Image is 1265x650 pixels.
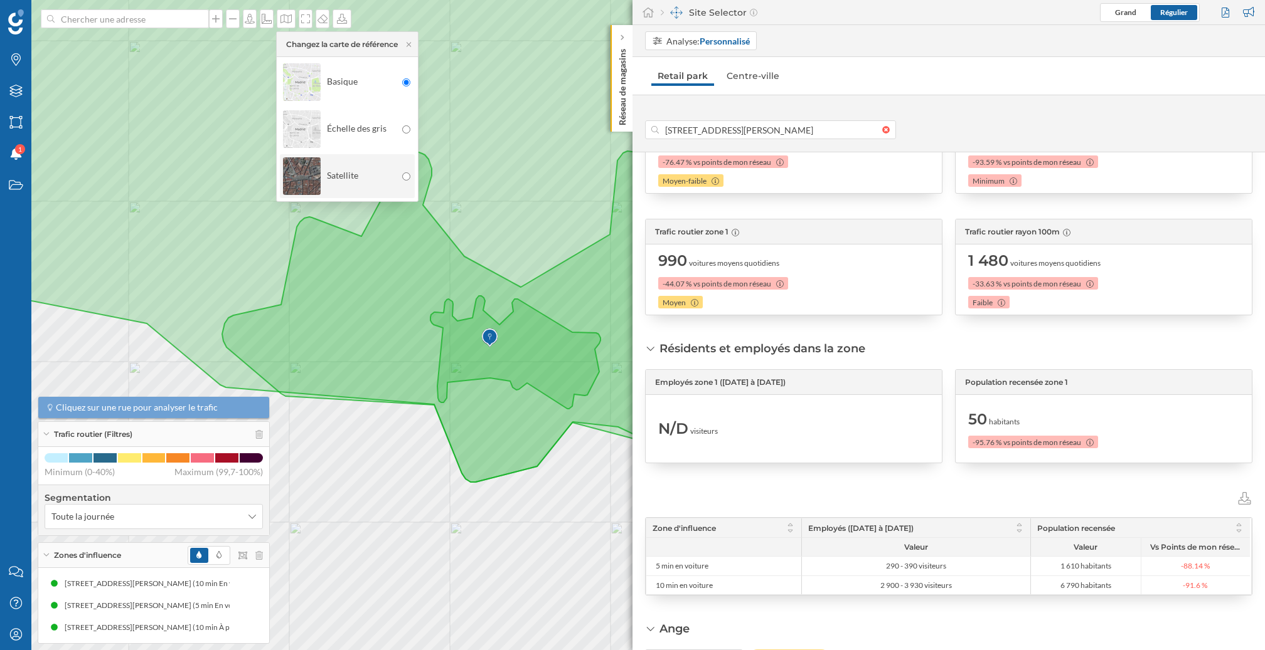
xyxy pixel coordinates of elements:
[655,226,729,238] span: Trafic routier zone 1
[54,429,132,440] span: Trafic routier (Filtres)
[45,491,263,504] h4: Segmentation
[18,143,22,155] span: 1
[283,154,396,198] div: Satellite
[904,542,928,552] span: Valeur
[174,466,263,478] span: Maximum (99,7-100%)
[283,154,321,198] img: BASE_MAP_SATELLITE.png
[64,621,248,634] div: [STREET_ADDRESS][PERSON_NAME] (10 min À pied)
[886,561,946,571] span: 290 - 390 visiteurs
[651,66,714,86] a: Retail park
[1060,580,1111,590] span: 6 790 habitants
[690,426,718,437] span: visiteurs
[658,419,688,439] span: N/D
[973,157,1001,168] span: -93.59 %
[973,278,1001,290] span: -33.63 %
[56,401,218,414] span: Cliquez sur une rue pour analyser le trafic
[54,550,121,561] span: Zones d'influence
[1010,258,1101,269] span: voitures moyens quotidiens
[1074,542,1097,552] span: Valeur
[666,34,750,48] div: Analyse:
[1183,580,1207,591] span: -91.6 %
[689,258,779,269] span: voitures moyens quotidiens
[808,523,914,533] span: Employés ([DATE] à [DATE])
[286,39,398,50] div: Changez la carte de référence
[8,9,24,34] img: Logo Geoblink
[1003,437,1081,448] span: vs points de mon réseau
[656,580,713,590] span: 10 min en voiture
[693,157,771,168] span: vs points de mon réseau
[968,251,1008,271] span: 1 480
[880,580,952,590] span: 2 900 - 3 930 visiteurs
[965,226,1060,238] span: Trafic routier rayon 100m
[989,416,1020,427] span: habitants
[283,60,321,104] img: BASE_MAP_COLOR.png
[1003,157,1081,168] span: vs points de mon réseau
[1060,561,1111,571] span: 1 610 habitants
[655,377,786,388] span: Employés zone 1 ([DATE] à [DATE])
[1150,542,1241,552] span: Vs Points de mon réseau
[283,60,396,104] div: Basique
[283,107,396,151] div: Échelle des gris
[973,437,1001,448] span: -95.76 %
[973,176,1005,187] span: Minimum
[51,510,114,523] span: Toute la journée
[616,44,629,125] p: Réseau de magasins
[661,6,757,19] div: Site Selector
[663,157,691,168] span: -76.47 %
[1181,560,1210,572] span: -88.14 %
[663,176,707,187] span: Moyen-faible
[659,340,865,357] div: Résidents et employés dans la zone
[26,9,72,20] span: Support
[1037,523,1115,533] span: Population recensée
[663,278,691,290] span: -44.07 %
[670,6,683,19] img: dashboards-manager.svg
[653,523,716,533] span: Zone d'influence
[1003,278,1081,290] span: vs points de mon réseau
[720,66,786,86] a: Centre-ville
[700,36,750,46] strong: Personnalisé
[283,107,321,151] img: BASE_MAP_GREYSCALE.png
[663,297,686,308] span: Moyen
[968,409,987,429] span: 50
[693,278,771,290] span: vs points de mon réseau
[45,466,115,478] span: Minimum (0-40%)
[1115,8,1136,17] span: Grand
[64,599,257,612] div: [STREET_ADDRESS][PERSON_NAME] (5 min En voiture)
[1160,8,1188,17] span: Régulier
[658,251,687,271] span: 990
[965,377,1068,388] span: Population recensée zone 1
[656,561,708,571] span: 5 min en voiture
[64,577,261,590] div: [STREET_ADDRESS][PERSON_NAME] (10 min En voiture)
[973,297,993,308] span: Faible
[659,621,690,637] div: Ange
[482,325,498,350] img: Marker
